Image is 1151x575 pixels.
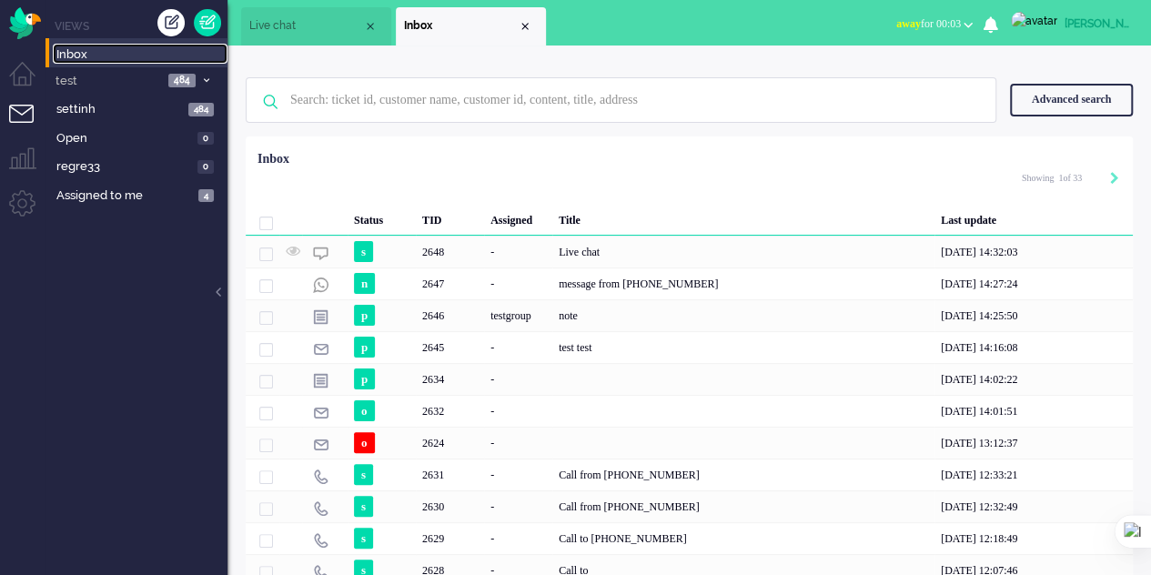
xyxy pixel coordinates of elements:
div: [PERSON_NAME] [1065,15,1133,33]
img: avatar [1011,12,1057,30]
img: ic_telephone_grey.svg [313,532,328,548]
span: 0 [197,132,214,146]
div: 2631 [246,459,1133,490]
a: Assigned to me 4 [53,185,227,205]
li: Supervisor menu [9,147,50,188]
div: 2630 [246,490,1133,522]
div: message from [PHONE_NUMBER] [552,267,934,299]
span: away [896,17,921,30]
img: flow_omnibird.svg [9,7,41,39]
li: awayfor 00:03 [885,5,984,45]
div: 2631 [416,459,484,490]
span: regre33 [56,158,192,176]
div: 2647 [416,267,484,299]
span: o [354,432,375,453]
div: 2646 [246,299,1133,331]
span: Open [56,130,192,147]
a: Quick Ticket [194,9,221,36]
a: Inbox [53,44,227,64]
div: 2646 [416,299,484,331]
div: test test [552,331,934,363]
span: s [354,496,373,517]
span: p [354,305,375,326]
a: regre33 0 [53,156,227,176]
span: test [53,73,163,90]
div: Inbox [257,150,289,168]
img: ic_note_grey.svg [313,309,328,325]
span: Inbox [404,18,518,34]
img: ic_e-mail_grey.svg [313,437,328,452]
a: [PERSON_NAME] [1007,11,1133,30]
div: 2634 [416,363,484,395]
div: - [484,427,552,459]
img: ic_telephone_grey.svg [313,500,328,516]
div: 2629 [416,522,484,554]
div: Call from [PHONE_NUMBER] [552,490,934,522]
div: 2648 [246,236,1133,267]
div: 2629 [246,522,1133,554]
span: p [354,368,375,389]
div: Close tab [363,19,378,34]
li: View [396,7,546,45]
div: [DATE] 14:01:51 [934,395,1133,427]
span: 484 [188,103,214,116]
li: Admin menu [9,190,50,231]
div: - [484,490,552,522]
div: - [484,522,552,554]
a: settinh 484 [53,98,227,118]
span: Assigned to me [56,187,193,205]
div: - [484,267,552,299]
span: s [354,241,373,262]
div: [DATE] 14:25:50 [934,299,1133,331]
span: s [354,464,373,485]
div: Advanced search [1010,84,1133,116]
div: - [484,236,552,267]
div: 2634 [246,363,1133,395]
div: 2645 [416,331,484,363]
div: Close tab [518,19,532,34]
div: Create ticket [157,9,185,36]
img: ic_telephone_grey.svg [313,469,328,484]
span: settinh [56,101,183,118]
div: 2624 [246,427,1133,459]
img: ic_whatsapp_grey.svg [313,277,328,293]
div: [DATE] 14:02:22 [934,363,1133,395]
div: 2645 [246,331,1133,363]
div: testgroup [484,299,552,331]
span: Inbox [56,46,227,64]
li: 2648 [241,7,391,45]
div: Call from [PHONE_NUMBER] [552,459,934,490]
button: awayfor 00:03 [885,11,984,37]
div: 2648 [416,236,484,267]
div: - [484,363,552,395]
div: Pagination [1022,164,1119,191]
div: [DATE] 12:32:49 [934,490,1133,522]
img: ic_e-mail_grey.svg [313,341,328,357]
div: 2624 [416,427,484,459]
span: 4 [198,189,214,203]
div: Title [552,199,934,236]
span: Live chat [249,18,363,34]
a: Open 0 [53,127,227,147]
div: Next [1110,170,1119,188]
img: ic-search-icon.svg [247,78,294,126]
div: - [484,459,552,490]
input: Page [1054,172,1063,185]
li: Tickets menu [9,105,50,146]
span: 484 [168,74,196,87]
div: TID [416,199,484,236]
span: p [354,337,375,358]
div: note [552,299,934,331]
span: n [354,273,375,294]
div: [DATE] 13:12:37 [934,427,1133,459]
span: for 00:03 [896,17,961,30]
img: ic_note_grey.svg [313,373,328,388]
div: 2630 [416,490,484,522]
div: [DATE] 12:18:49 [934,522,1133,554]
span: s [354,528,373,549]
li: Dashboard menu [9,62,50,103]
div: Last update [934,199,1133,236]
div: Assigned [484,199,552,236]
div: [DATE] 12:33:21 [934,459,1133,490]
span: 0 [197,160,214,174]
